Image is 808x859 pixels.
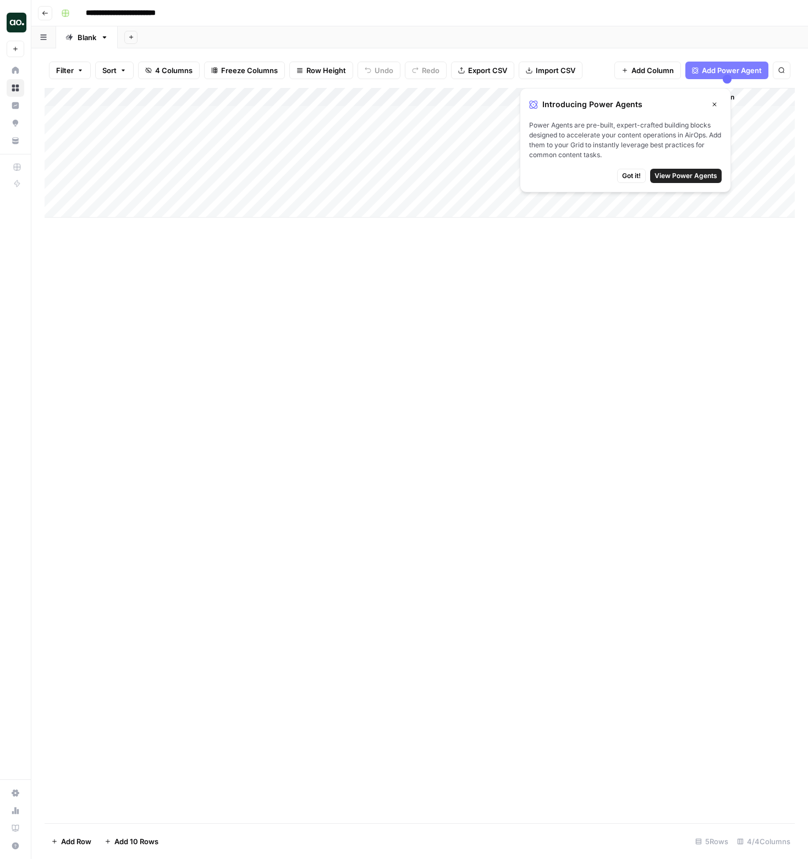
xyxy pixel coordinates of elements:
a: Learning Hub [7,819,24,837]
button: Import CSV [519,62,582,79]
span: Filter [56,65,74,76]
span: Add Row [61,836,91,847]
div: 5 Rows [691,833,733,850]
button: Row Height [289,62,353,79]
span: 4 Columns [155,65,193,76]
div: Blank [78,32,96,43]
span: Sort [102,65,117,76]
span: View Power Agents [655,171,717,181]
img: AirOps Builders Logo [7,13,26,32]
button: Export CSV [451,62,514,79]
span: Got it! [622,171,641,181]
button: 4 Columns [138,62,200,79]
button: Undo [358,62,400,79]
span: Redo [422,65,439,76]
a: Browse [7,79,24,97]
a: Home [7,62,24,79]
button: Add Column [614,62,681,79]
a: Opportunities [7,114,24,132]
a: Insights [7,97,24,114]
span: Freeze Columns [221,65,278,76]
button: Redo [405,62,447,79]
span: Undo [375,65,393,76]
span: Power Agents are pre-built, expert-crafted building blocks designed to accelerate your content op... [529,120,722,160]
a: Usage [7,802,24,819]
button: Add 10 Rows [98,833,165,850]
a: Blank [56,26,118,48]
button: Got it! [617,169,646,183]
span: Add 10 Rows [114,836,158,847]
span: Row Height [306,65,346,76]
button: Workspace: AirOps Builders [7,9,24,36]
span: Add Column [631,65,674,76]
button: Add Power Agent [685,62,768,79]
button: View Power Agents [650,169,722,183]
a: Settings [7,784,24,802]
span: Import CSV [536,65,575,76]
a: Your Data [7,132,24,149]
span: Add Power Agent [702,65,762,76]
span: Export CSV [468,65,507,76]
button: Add Row [45,833,98,850]
button: Filter [49,62,91,79]
button: Help + Support [7,837,24,855]
div: Introducing Power Agents [529,97,722,112]
button: Freeze Columns [204,62,285,79]
div: 4/4 Columns [733,833,795,850]
button: Sort [95,62,134,79]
